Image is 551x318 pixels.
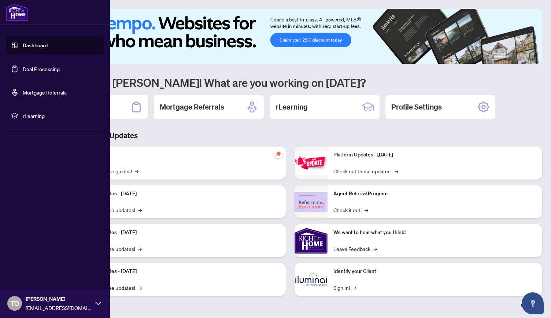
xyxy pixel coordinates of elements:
button: 5 [526,56,529,59]
span: → [373,245,377,253]
span: TO [11,298,19,308]
h1: Welcome back [PERSON_NAME]! What are you working on [DATE]? [38,75,542,89]
p: Agent Referral Program [333,190,536,198]
span: → [353,284,356,292]
h2: Profile Settings [391,102,442,112]
a: Leave Feedback→ [333,245,377,253]
a: Dashboard [23,42,48,49]
span: → [135,167,138,175]
p: Platform Updates - [DATE] [77,267,280,276]
span: [EMAIL_ADDRESS][DOMAIN_NAME] [26,304,92,312]
span: pushpin [274,149,283,158]
button: 4 [520,56,523,59]
p: Platform Updates - [DATE] [333,151,536,159]
img: We want to hear what you think! [295,224,328,257]
p: Self-Help [77,151,280,159]
button: 3 [514,56,517,59]
span: rLearning [23,112,99,120]
button: 2 [509,56,511,59]
p: Platform Updates - [DATE] [77,229,280,237]
h2: Mortgage Referrals [160,102,224,112]
span: → [138,245,142,253]
img: logo [6,4,29,21]
span: [PERSON_NAME] [26,295,92,303]
img: Identify your Client [295,263,328,296]
a: Mortgage Referrals [23,89,67,96]
button: 1 [494,56,506,59]
img: Agent Referral Program [295,192,328,212]
a: Sign In!→ [333,284,356,292]
img: Platform Updates - June 23, 2025 [295,151,328,174]
a: Check out these updates!→ [333,167,398,175]
span: → [138,206,142,214]
button: Open asap [522,292,544,314]
p: We want to hear what you think! [333,229,536,237]
h2: rLearning [275,102,308,112]
span: → [365,206,368,214]
a: Deal Processing [23,66,60,72]
p: Platform Updates - [DATE] [77,190,280,198]
h3: Brokerage & Industry Updates [38,130,542,141]
p: Identify your Client [333,267,536,276]
span: → [138,284,142,292]
a: Check it out!→ [333,206,368,214]
span: → [395,167,398,175]
button: 6 [532,56,535,59]
img: Slide 0 [38,9,542,64]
